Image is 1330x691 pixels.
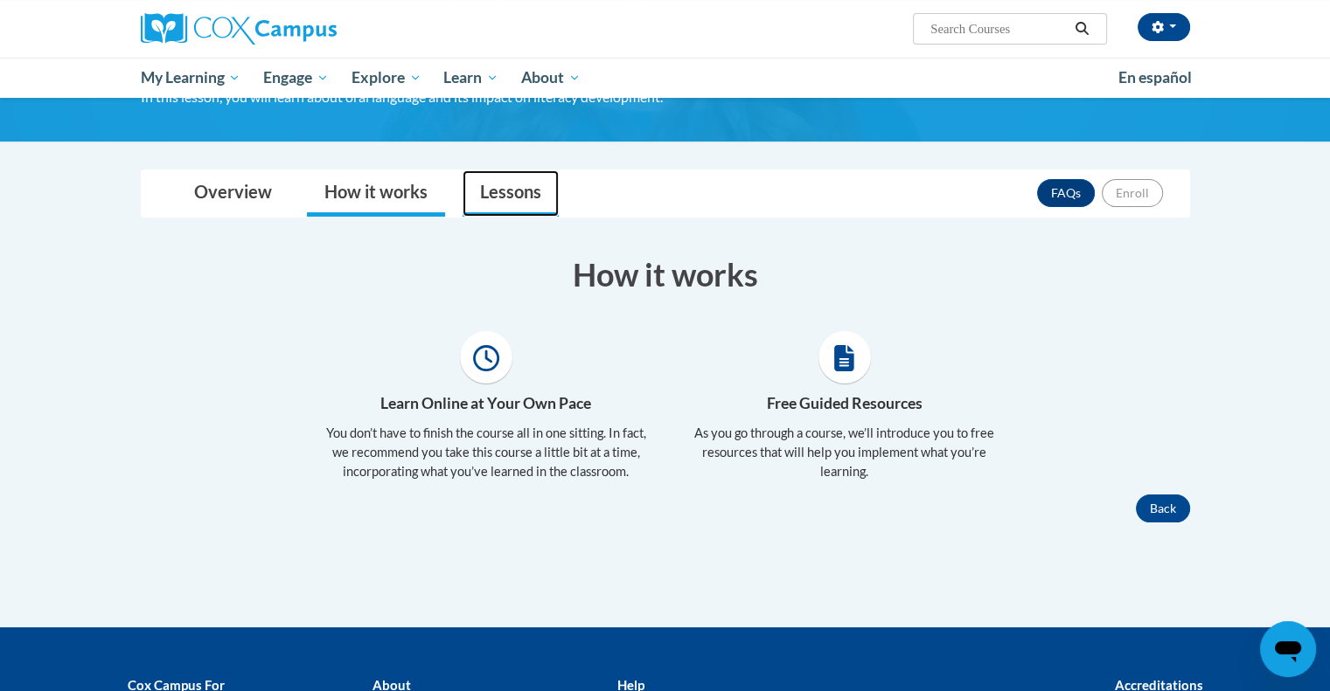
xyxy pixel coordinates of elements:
button: Account Settings [1138,13,1190,41]
span: En español [1118,68,1192,86]
a: Learn [432,58,510,98]
a: About [510,58,592,98]
button: Back [1136,494,1190,522]
a: My Learning [129,58,253,98]
div: Main menu [115,58,1216,98]
span: Learn [443,67,498,88]
button: Search [1069,18,1095,39]
span: Engage [263,67,329,88]
span: My Learning [140,67,240,88]
h4: Learn Online at Your Own Pace [320,392,652,415]
span: About [521,67,581,88]
a: How it works [307,170,445,217]
input: Search Courses [929,18,1069,39]
button: Enroll [1102,179,1163,207]
a: FAQs [1037,179,1095,207]
a: Explore [340,58,433,98]
a: En español [1107,59,1203,96]
span: Explore [352,67,421,88]
a: Engage [252,58,340,98]
h3: How it works [141,252,1190,296]
a: Lessons [463,170,559,217]
iframe: Button to launch messaging window [1260,621,1316,677]
a: Cox Campus [141,13,473,45]
img: Cox Campus [141,13,337,45]
h4: Free Guided Resources [679,392,1011,415]
a: Overview [177,170,289,217]
p: You don’t have to finish the course all in one sitting. In fact, we recommend you take this cours... [320,424,652,481]
p: As you go through a course, we’ll introduce you to free resources that will help you implement wh... [679,424,1011,481]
